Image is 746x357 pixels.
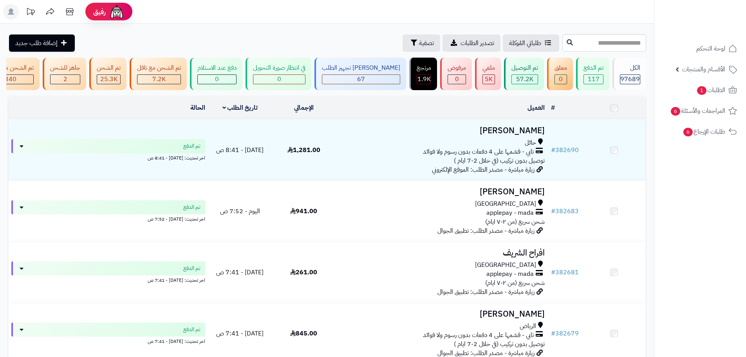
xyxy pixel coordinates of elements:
[287,145,320,155] span: 1,281.00
[15,38,58,48] span: إضافة طلب جديد
[659,39,741,58] a: لوحة التحكم
[109,4,125,20] img: ai-face.png
[100,74,117,84] span: 25.3K
[197,63,237,72] div: دفع عند الاستلام
[290,207,317,216] span: 941.00
[485,278,545,288] span: شحن سريع (من ٢-٧ ايام)
[551,329,555,338] span: #
[509,38,541,48] span: طلباتي المُوكلة
[482,63,495,72] div: ملغي
[11,337,205,345] div: اخر تحديث: [DATE] - 7:41 ص
[588,74,600,84] span: 117
[525,138,536,147] span: حائل
[475,199,536,208] span: [GEOGRAPHIC_DATA]
[50,63,80,72] div: جاهز للشحن
[485,74,493,84] span: 5K
[620,74,640,84] span: 97689
[244,58,313,90] a: في انتظار صورة التحويل 0
[693,15,739,32] img: logo-2.png
[551,329,579,338] a: #382679
[215,74,219,84] span: 0
[183,142,200,150] span: تم الدفع
[516,74,533,84] span: 57.2K
[551,268,555,277] span: #
[503,34,559,52] a: طلباتي المُوكلة
[454,339,545,349] span: توصيل بدون تركيب (في خلال 2-7 ايام )
[437,287,535,297] span: زيارة مباشرة - مصدر الطلب: تطبيق الجوال
[551,268,579,277] a: #382681
[198,75,236,84] div: 0
[277,74,281,84] span: 0
[682,64,725,75] span: الأقسام والمنتجات
[313,58,408,90] a: [PERSON_NAME] تجهيز الطلب 67
[216,268,264,277] span: [DATE] - 7:41 ص
[339,248,545,257] h3: افراح الشريف
[183,326,200,333] span: تم الدفع
[670,107,680,116] span: 6
[461,38,494,48] span: تصدير الطلبات
[128,58,188,90] a: تم الشحن مع ناقل 7.2K
[611,58,648,90] a: الكل97689
[417,63,431,72] div: مرتجع
[696,43,725,54] span: لوحة التحكم
[551,207,579,216] a: #382683
[502,58,546,90] a: تم التوصيل 57.2K
[551,145,555,155] span: #
[454,156,545,165] span: توصيل بدون تركيب (في خلال 2-7 ايام )
[290,268,317,277] span: 261.00
[322,63,400,72] div: [PERSON_NAME] تجهيز الطلب
[322,75,400,84] div: 67
[417,75,431,84] div: 1856
[183,203,200,211] span: تم الدفع
[93,7,106,16] span: رفيق
[448,63,466,72] div: مرفوض
[683,126,725,137] span: طلبات الإرجاع
[683,127,693,136] span: 6
[21,4,40,22] a: تحديثات المنصة
[583,63,603,72] div: تم الدفع
[9,34,75,52] a: إضافة طلب جديد
[294,103,314,112] a: الإجمالي
[11,214,205,223] div: اخر تحديث: [DATE] - 7:52 ص
[448,75,466,84] div: 0
[423,331,534,340] span: تابي - قسّمها على 4 دفعات بدون رسوم ولا فوائد
[339,187,545,196] h3: [PERSON_NAME]
[423,147,534,156] span: تابي - قسّمها على 4 دفعات بدون رسوم ولا فوائد
[574,58,611,90] a: تم الدفع 117
[439,58,473,90] a: مرفوض 0
[486,208,534,217] span: applepay - mada
[357,74,365,84] span: 67
[152,74,166,84] span: 7.2K
[183,265,200,272] span: تم الدفع
[546,58,574,90] a: معلق 0
[486,270,534,279] span: applepay - mada
[512,75,538,84] div: 57239
[216,329,264,338] span: [DATE] - 7:41 ص
[485,217,545,227] span: شحن سريع (من ٢-٧ ايام)
[584,75,603,84] div: 117
[408,58,439,90] a: مرتجع 1.9K
[419,38,434,48] span: تصفية
[511,63,538,72] div: تم التوصيل
[220,207,260,216] span: اليوم - 7:52 ص
[253,63,305,72] div: في انتظار صورة التحويل
[697,86,706,95] span: 1
[11,275,205,284] div: اخر تحديث: [DATE] - 7:41 ص
[137,63,181,72] div: تم الشحن مع ناقل
[253,75,305,84] div: 0
[551,207,555,216] span: #
[97,63,121,72] div: تم الشحن
[555,75,567,84] div: 0
[222,103,258,112] a: تاريخ الطلب
[696,85,725,96] span: الطلبات
[551,145,579,155] a: #382690
[551,103,555,112] a: #
[659,101,741,120] a: المراجعات والأسئلة6
[659,122,741,141] a: طلبات الإرجاع6
[437,226,535,236] span: زيارة مباشرة - مصدر الطلب: تطبيق الجوال
[455,74,459,84] span: 0
[41,58,88,90] a: جاهز للشحن 2
[473,58,502,90] a: ملغي 5K
[403,34,440,52] button: تصفية
[339,310,545,319] h3: [PERSON_NAME]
